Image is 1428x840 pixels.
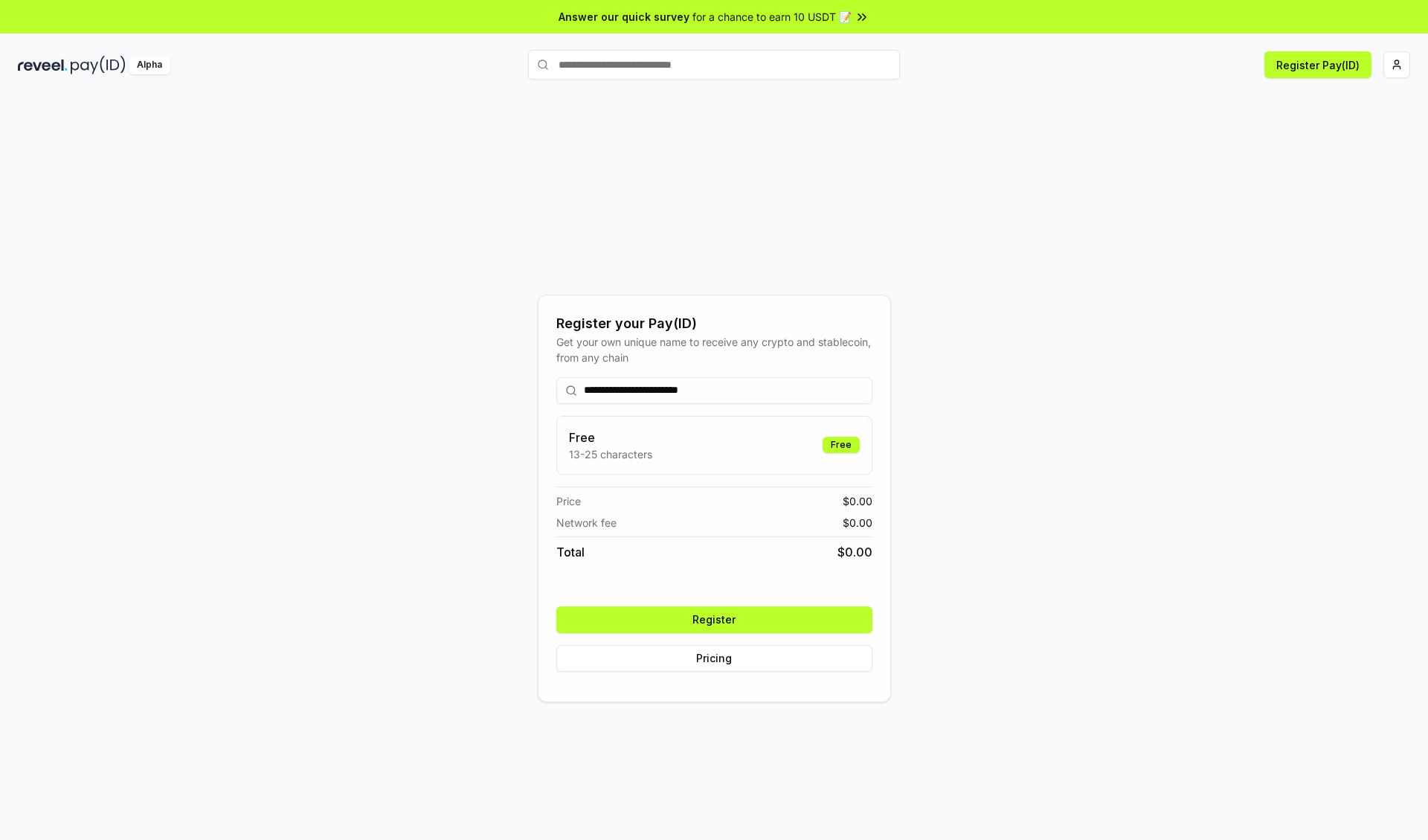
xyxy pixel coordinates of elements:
[556,645,872,672] button: Pricing
[569,429,652,446] h3: Free
[556,543,585,561] span: Total
[823,437,860,453] div: Free
[556,313,872,334] div: Register your Pay(ID)
[843,515,872,530] span: $ 0.00
[71,56,126,74] img: pay_id
[843,493,872,509] span: $ 0.00
[18,56,68,74] img: reveel_dark
[837,543,872,561] span: $ 0.00
[556,493,581,509] span: Price
[1264,51,1371,78] button: Register Pay(ID)
[569,446,652,462] p: 13-25 characters
[129,56,170,74] div: Alpha
[556,334,872,365] div: Get your own unique name to receive any crypto and stablecoin, from any chain
[556,515,617,530] span: Network fee
[559,9,689,25] span: Answer our quick survey
[556,606,872,633] button: Register
[692,9,852,25] span: for a chance to earn 10 USDT 📝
